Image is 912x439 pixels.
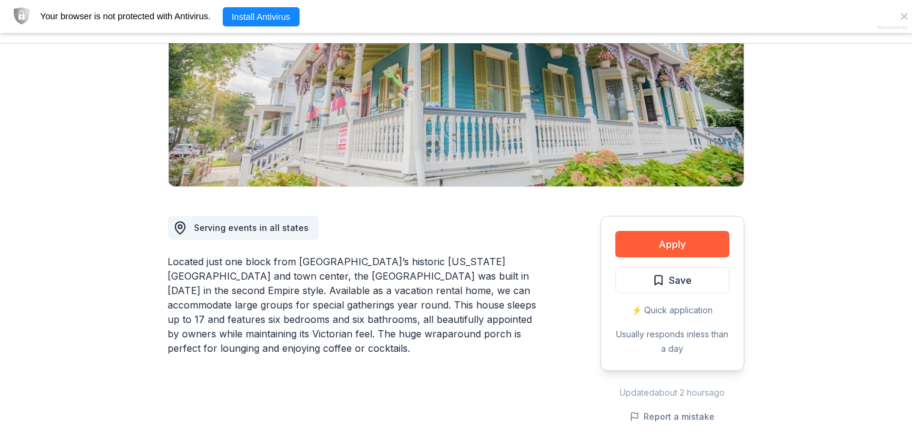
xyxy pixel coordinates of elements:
div: Located just one block from [GEOGRAPHIC_DATA]’s historic [US_STATE][GEOGRAPHIC_DATA] and town cen... [168,254,543,355]
button: Apply [615,231,729,257]
button: Report a mistake [630,410,715,424]
div: Updated about 2 hours ago [600,385,744,400]
span: Serving events in all states [195,223,309,233]
div: ⚡️ Quick application [615,303,729,318]
div: Usually responds in less than a day [615,327,729,356]
span: Save [669,272,692,288]
button: Save [615,267,729,293]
